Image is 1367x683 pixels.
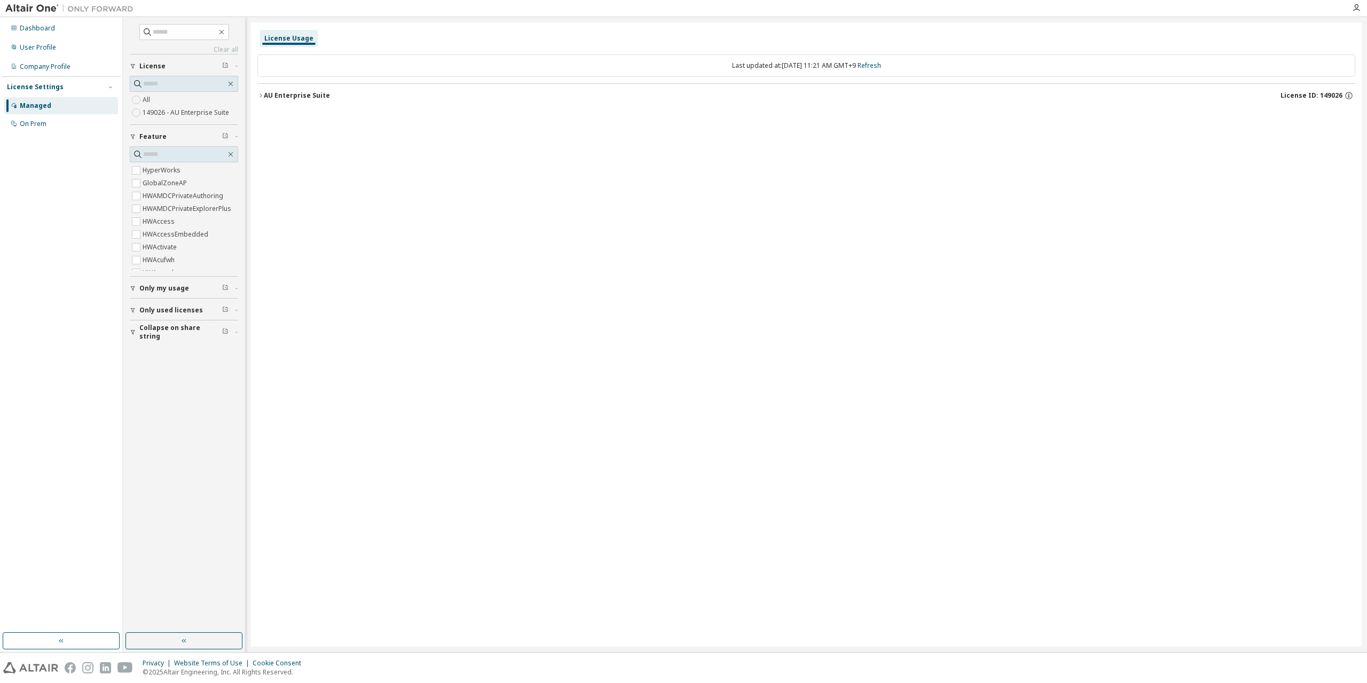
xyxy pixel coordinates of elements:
span: Clear filter [222,284,229,293]
label: HWAcusolve [143,266,183,279]
span: Only used licenses [139,306,203,315]
a: Clear all [130,45,238,54]
div: Privacy [143,659,174,668]
span: Clear filter [222,132,229,141]
span: Only my usage [139,284,189,293]
label: HWAMDCPrivateExplorerPlus [143,202,233,215]
span: Feature [139,132,167,141]
div: Dashboard [20,24,55,33]
img: facebook.svg [65,662,76,673]
div: AU Enterprise Suite [264,91,330,100]
label: GlobalZoneAP [143,177,189,190]
label: HWActivate [143,241,179,254]
img: youtube.svg [117,662,133,673]
label: HWAccess [143,215,177,228]
div: License Usage [264,34,313,43]
div: Cookie Consent [253,659,308,668]
span: License [139,62,166,70]
div: License Settings [7,83,64,91]
label: HyperWorks [143,164,183,177]
span: Clear filter [222,306,229,315]
span: License ID: 149026 [1280,91,1342,100]
button: Collapse on share string [130,320,238,344]
img: instagram.svg [82,662,93,673]
div: On Prem [20,120,46,128]
button: AU Enterprise SuiteLicense ID: 149026 [257,84,1355,107]
div: Website Terms of Use [174,659,253,668]
div: User Profile [20,43,56,52]
button: License [130,54,238,78]
button: Only my usage [130,277,238,300]
button: Only used licenses [130,299,238,322]
span: Collapse on share string [139,324,222,341]
label: HWAMDCPrivateAuthoring [143,190,225,202]
div: Company Profile [20,62,70,71]
img: altair_logo.svg [3,662,58,673]
label: HWAccessEmbedded [143,228,210,241]
label: 149026 - AU Enterprise Suite [143,106,231,119]
label: HWAcufwh [143,254,177,266]
a: Refresh [858,61,881,70]
div: Last updated at: [DATE] 11:21 AM GMT+9 [257,54,1355,77]
img: linkedin.svg [100,662,111,673]
div: Managed [20,101,51,110]
p: © 2025 Altair Engineering, Inc. All Rights Reserved. [143,668,308,677]
label: All [143,93,152,106]
img: Altair One [5,3,139,14]
span: Clear filter [222,328,229,336]
button: Feature [130,125,238,148]
span: Clear filter [222,62,229,70]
